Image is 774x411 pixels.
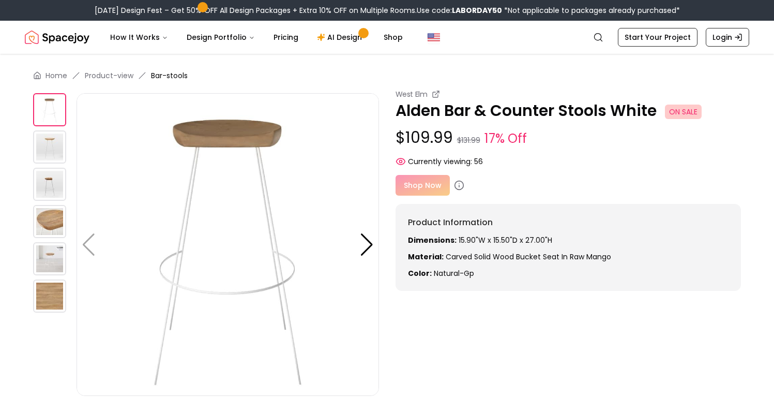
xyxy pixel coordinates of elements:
img: https://storage.googleapis.com/spacejoy-main/assets/5f56b20ffd1c6f001c5523c8/product_7_lmebg7h5dpa [33,280,66,313]
span: 56 [474,156,483,167]
span: Currently viewing: [408,156,472,167]
strong: Material: [408,252,444,262]
span: ON SALE [665,105,702,119]
a: Login [706,28,749,47]
img: https://storage.googleapis.com/spacejoy-main/assets/5f56b20ffd1c6f001c5523c8/product_1_di8bh3ohkge [33,130,66,164]
nav: Global [25,21,749,54]
img: https://storage.googleapis.com/spacejoy-main/assets/5f56b20ffd1c6f001c5523c8/product_0_mnd8ji3fb2ig [33,93,66,126]
button: Design Portfolio [178,27,263,48]
a: Start Your Project [618,28,697,47]
span: Bar-stools [151,70,188,81]
button: How It Works [102,27,176,48]
a: Pricing [265,27,307,48]
strong: Dimensions: [408,235,457,245]
span: natural-gp [434,268,474,278]
img: https://storage.googleapis.com/spacejoy-main/assets/5f56b20ffd1c6f001c5523c8/product_5_g5ig8jd3gpo [33,205,66,238]
h6: Product Information [408,216,729,229]
p: 15.90"W x 15.50"D x 27.00"H [408,235,729,245]
nav: breadcrumb [33,70,741,81]
b: LABORDAY50 [452,5,502,16]
a: Product-view [85,70,133,81]
a: Home [45,70,67,81]
strong: Color: [408,268,432,278]
img: Spacejoy Logo [25,27,89,48]
a: Spacejoy [25,27,89,48]
span: Use code: [417,5,502,16]
img: https://storage.googleapis.com/spacejoy-main/assets/5f56b20ffd1c6f001c5523c8/product_0_mnd8ji3fb2ig [77,93,379,396]
nav: Main [102,27,411,48]
img: https://storage.googleapis.com/spacejoy-main/assets/5f56b20ffd1c6f001c5523c8/product_2_knc7d2h05ba [33,168,66,201]
span: *Not applicable to packages already purchased* [502,5,680,16]
p: $109.99 [396,128,741,148]
p: Alden Bar & Counter Stools White [396,101,741,120]
small: 17% Off [484,129,527,148]
a: Shop [375,27,411,48]
a: AI Design [309,27,373,48]
span: Carved solid wood bucket seat in Raw Mango [446,252,611,262]
div: [DATE] Design Fest – Get 50% OFF All Design Packages + Extra 10% OFF on Multiple Rooms. [95,5,680,16]
small: West Elm [396,89,428,99]
img: United States [428,31,440,43]
img: https://storage.googleapis.com/spacejoy-main/assets/5f56b20ffd1c6f001c5523c8/product_6_9cf34chnfekk [33,242,66,275]
small: $131.99 [457,135,480,145]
